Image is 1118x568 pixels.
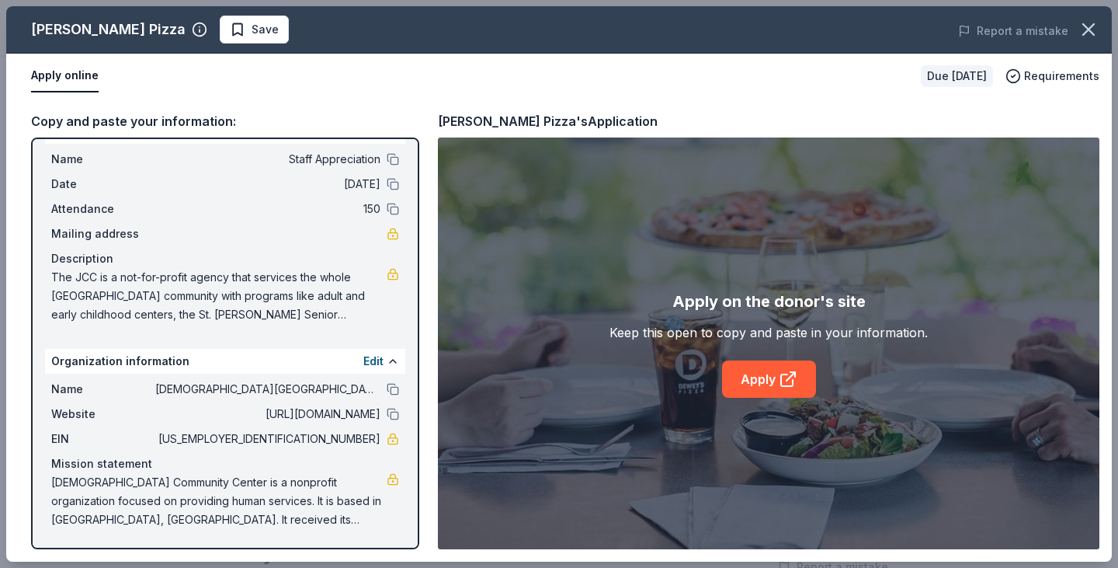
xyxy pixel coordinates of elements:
[438,111,658,131] div: [PERSON_NAME] Pizza's Application
[1005,67,1099,85] button: Requirements
[51,430,155,448] span: EIN
[51,380,155,399] span: Name
[51,225,155,243] span: Mailing address
[51,249,399,268] div: Description
[155,380,380,399] span: [DEMOGRAPHIC_DATA][GEOGRAPHIC_DATA]
[252,20,279,39] span: Save
[51,268,387,324] span: The JCC is a not-for-profit agency that services the whole [GEOGRAPHIC_DATA] community with progr...
[51,150,155,169] span: Name
[155,430,380,448] span: [US_EMPLOYER_IDENTIFICATION_NUMBER]
[31,111,419,131] div: Copy and paste your information:
[609,323,928,342] div: Keep this open to copy and paste in your information.
[958,22,1068,40] button: Report a mistake
[51,200,155,218] span: Attendance
[1024,67,1099,85] span: Requirements
[155,405,380,423] span: [URL][DOMAIN_NAME]
[363,352,384,371] button: Edit
[220,16,289,44] button: Save
[722,361,816,398] a: Apply
[51,175,155,193] span: Date
[51,473,387,529] span: [DEMOGRAPHIC_DATA] Community Center is a nonprofit organization focused on providing human servic...
[51,455,399,473] div: Mission statement
[155,175,380,193] span: [DATE]
[672,289,866,314] div: Apply on the donor's site
[155,150,380,169] span: Staff Appreciation
[155,200,380,218] span: 150
[45,349,405,374] div: Organization information
[921,65,993,87] div: Due [DATE]
[31,17,186,42] div: [PERSON_NAME] Pizza
[51,405,155,423] span: Website
[31,60,99,92] button: Apply online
